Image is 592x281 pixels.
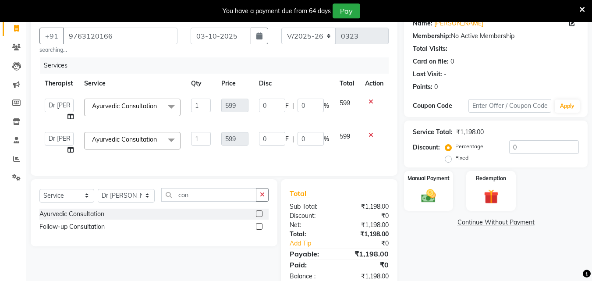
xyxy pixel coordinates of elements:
[408,174,450,182] label: Manual Payment
[413,101,468,110] div: Coupon Code
[455,142,483,150] label: Percentage
[455,154,468,162] label: Fixed
[39,28,64,44] button: +91
[186,74,216,93] th: Qty
[157,135,161,143] a: x
[324,101,329,110] span: %
[476,174,506,182] label: Redemption
[339,230,395,239] div: ₹1,198.00
[92,135,157,143] span: Ayurvedic Consultation
[216,74,254,93] th: Price
[413,143,440,152] div: Discount:
[444,70,447,79] div: -
[63,28,177,44] input: Search by Name/Mobile/Email/Code
[406,218,586,227] a: Continue Without Payment
[339,272,395,281] div: ₹1,198.00
[161,188,256,202] input: Search or Scan
[157,102,161,110] a: x
[340,132,350,140] span: 599
[292,135,294,144] span: |
[413,19,432,28] div: Name:
[39,210,104,219] div: Ayurvedic Consultation
[413,32,451,41] div: Membership:
[283,230,339,239] div: Total:
[340,99,350,107] span: 599
[39,222,105,231] div: Follow-up Consultation
[413,32,579,41] div: No Active Membership
[413,70,442,79] div: Last Visit:
[479,188,503,206] img: _gift.svg
[290,189,310,198] span: Total
[39,74,79,93] th: Therapist
[413,128,453,137] div: Service Total:
[283,260,339,270] div: Paid:
[283,239,348,248] a: Add Tip
[339,260,395,270] div: ₹0
[468,99,551,113] input: Enter Offer / Coupon Code
[254,74,334,93] th: Disc
[283,272,339,281] div: Balance :
[40,57,395,74] div: Services
[92,102,157,110] span: Ayurvedic Consultation
[333,4,360,18] button: Pay
[292,101,294,110] span: |
[285,101,289,110] span: F
[413,82,432,92] div: Points:
[413,44,447,53] div: Total Visits:
[339,211,395,221] div: ₹0
[339,202,395,211] div: ₹1,198.00
[417,188,440,204] img: _cash.svg
[339,221,395,230] div: ₹1,198.00
[360,74,389,93] th: Action
[349,239,396,248] div: ₹0
[324,135,329,144] span: %
[339,249,395,259] div: ₹1,198.00
[450,57,454,66] div: 0
[456,128,484,137] div: ₹1,198.00
[434,19,483,28] a: [PERSON_NAME]
[334,74,360,93] th: Total
[223,7,331,16] div: You have a payment due from 64 days
[285,135,289,144] span: F
[283,211,339,221] div: Discount:
[434,82,438,92] div: 0
[79,74,186,93] th: Service
[39,46,177,54] small: searching...
[283,249,339,259] div: Payable:
[555,100,580,113] button: Apply
[283,221,339,230] div: Net:
[283,202,339,211] div: Sub Total:
[413,57,449,66] div: Card on file:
